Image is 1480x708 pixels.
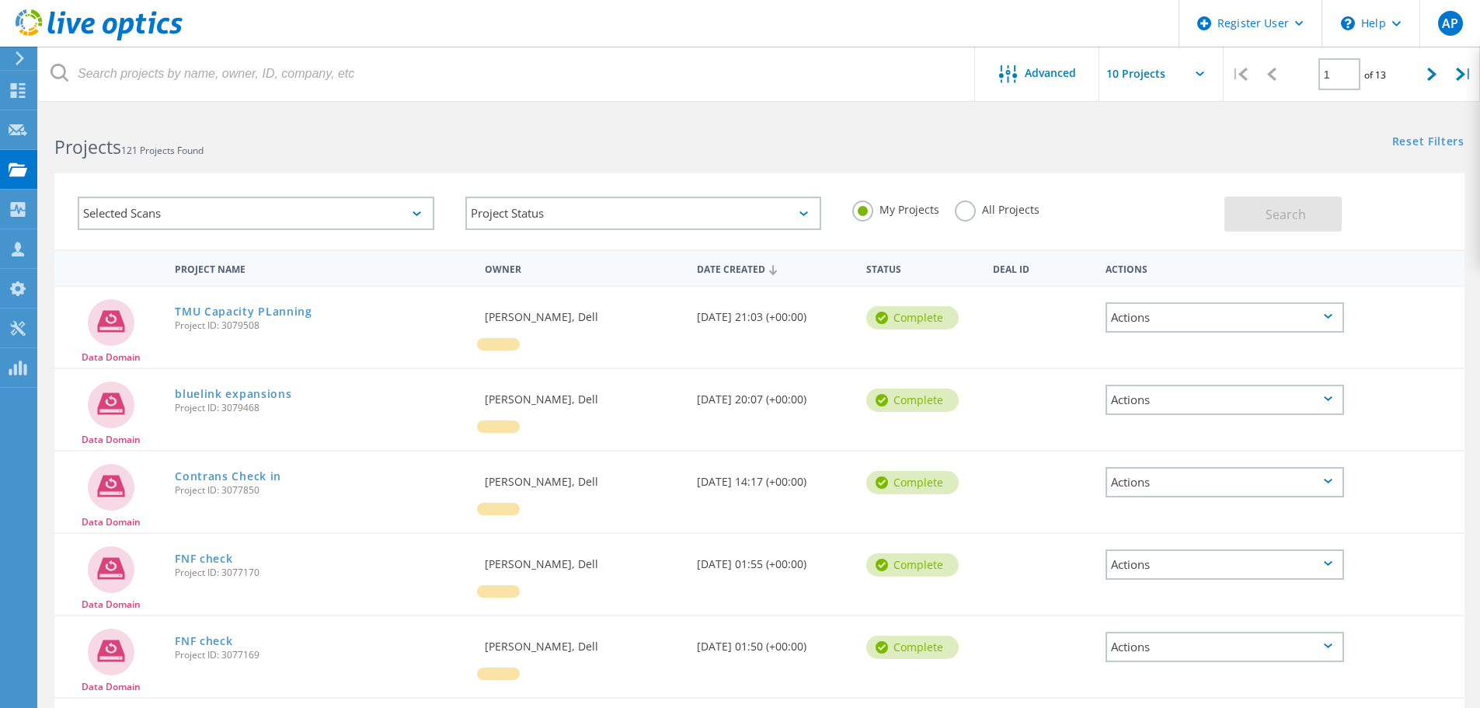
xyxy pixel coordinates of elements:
span: Project ID: 3077850 [175,486,469,495]
div: [PERSON_NAME], Dell [477,369,688,420]
div: [DATE] 14:17 (+00:00) [689,452,858,503]
div: Complete [866,636,959,659]
span: Project ID: 3079468 [175,403,469,413]
div: Complete [866,471,959,494]
a: Reset Filters [1392,136,1464,149]
div: | [1224,47,1255,102]
span: Project ID: 3077170 [175,568,469,577]
span: Advanced [1025,68,1076,78]
div: [DATE] 20:07 (+00:00) [689,369,858,420]
span: Project ID: 3077169 [175,650,469,660]
div: Actions [1106,302,1344,333]
div: Actions [1106,549,1344,580]
div: Actions [1098,253,1352,282]
a: Contrans Check in [175,471,281,482]
span: of 13 [1364,68,1386,82]
a: FNF check [175,636,232,647]
span: Data Domain [82,518,141,527]
label: All Projects [955,201,1039,215]
a: bluelink expansions [175,389,291,399]
div: [DATE] 21:03 (+00:00) [689,287,858,338]
div: [PERSON_NAME], Dell [477,534,688,585]
a: Live Optics Dashboard [16,33,183,44]
div: Actions [1106,467,1344,497]
label: My Projects [852,201,939,215]
div: Selected Scans [78,197,434,230]
div: | [1448,47,1480,102]
div: [DATE] 01:55 (+00:00) [689,534,858,585]
a: FNF check [175,553,232,564]
div: Project Status [465,197,822,230]
div: Status [858,253,985,282]
input: Search projects by name, owner, ID, company, etc [39,47,976,101]
a: TMU Capacity PLanning [175,306,312,317]
span: Project ID: 3079508 [175,321,469,330]
span: Data Domain [82,353,141,362]
div: Actions [1106,385,1344,415]
div: Date Created [689,253,858,283]
div: Actions [1106,632,1344,662]
div: [DATE] 01:50 (+00:00) [689,616,858,668]
b: Projects [54,134,121,159]
span: AP [1442,17,1458,30]
span: Data Domain [82,682,141,692]
button: Search [1224,197,1342,232]
span: Search [1266,206,1306,223]
div: Complete [866,389,959,412]
span: Data Domain [82,435,141,445]
span: 121 Projects Found [121,144,204,157]
div: [PERSON_NAME], Dell [477,287,688,338]
div: Complete [866,553,959,577]
div: [PERSON_NAME], Dell [477,452,688,503]
div: Owner [477,253,688,282]
svg: \n [1341,16,1355,30]
span: Data Domain [82,600,141,609]
div: [PERSON_NAME], Dell [477,616,688,668]
div: Project Name [167,253,477,282]
div: Deal Id [985,253,1098,282]
div: Complete [866,306,959,330]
